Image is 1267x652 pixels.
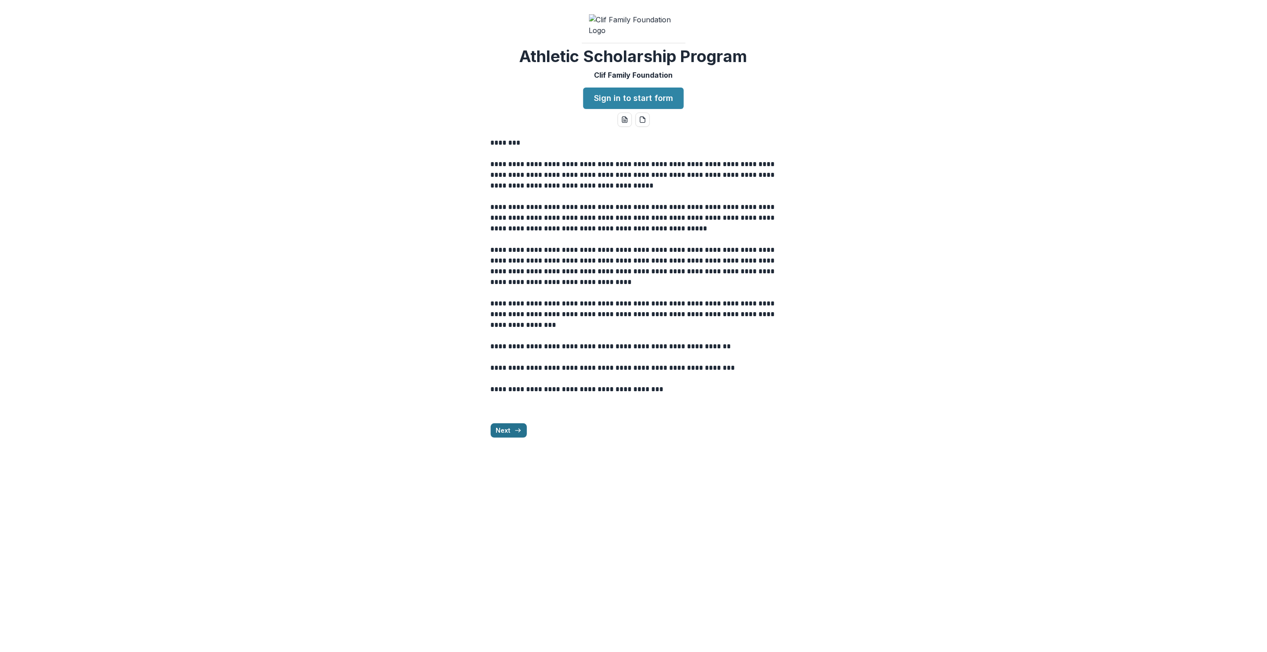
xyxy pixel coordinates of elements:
[594,70,673,80] p: Clif Family Foundation
[636,113,650,127] button: pdf-download
[618,113,632,127] button: word-download
[589,14,678,36] img: Clif Family Foundation Logo
[520,47,748,66] h2: Athletic Scholarship Program
[583,88,684,109] a: Sign in to start form
[491,423,527,438] button: Next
